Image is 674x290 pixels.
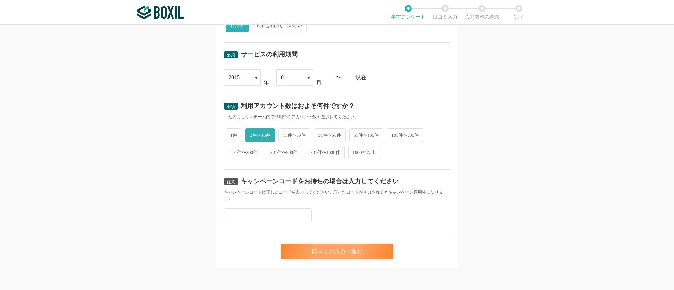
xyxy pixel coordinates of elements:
[336,75,341,80] div: 〜
[227,53,235,58] span: 必須
[463,5,500,20] li: 入力内容の確認
[252,19,307,32] span: 現在は利用していない
[281,70,286,85] div: 01
[227,180,235,184] span: 任意
[427,5,463,20] li: 口コミ入力
[264,80,269,86] div: 年
[349,128,384,142] span: 51件〜100件
[226,128,242,142] span: 1件
[306,146,345,159] span: 501件〜1000件
[224,114,450,120] div: ・社内もしくはチーム内で利用中のアカウント数を選択してください。
[355,75,450,80] div: 現在
[316,80,322,86] div: 月
[241,103,355,109] div: 利用アカウント数はおよそ何件ですか？
[226,146,262,159] span: 201件〜300件
[281,244,393,259] div: 口コミの入力へ進む
[224,189,450,201] div: キャンペーンコードは正しいコードを入力してください。誤ったコードが入力されるとキャンペーン適用外になります。
[500,5,537,20] li: 完了
[390,5,427,20] li: 事前アンケート
[348,146,380,159] span: 1000件以上
[241,178,399,184] div: キャンペーンコードをお持ちの場合は入力してください
[226,19,249,32] span: 利用中
[227,104,235,109] span: 必須
[241,51,298,58] div: サービスの利用期間
[278,128,310,142] span: 11件〜30件
[137,5,184,19] img: ボクシルSaaS_ロゴ
[387,128,423,142] span: 101件〜200件
[245,128,275,142] span: 2件〜10件
[229,70,240,85] div: 2015
[266,146,302,159] span: 301件〜500件
[314,128,346,142] span: 31件〜50件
